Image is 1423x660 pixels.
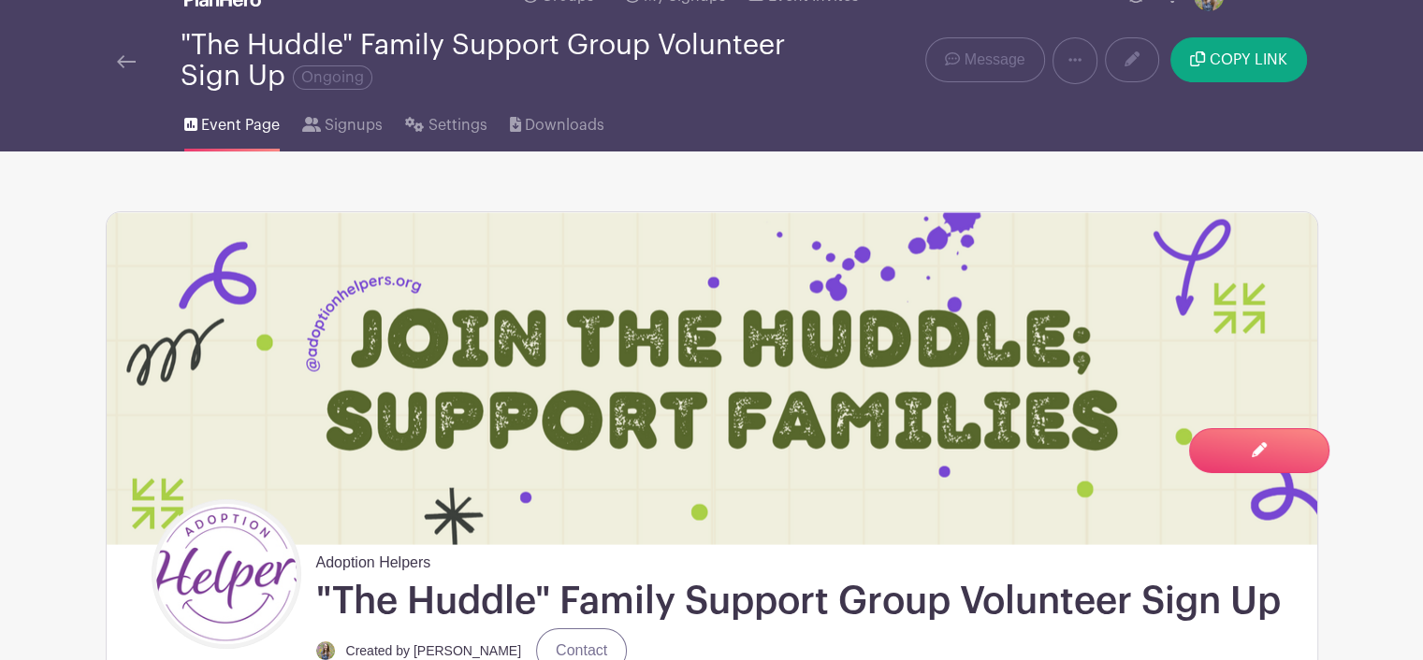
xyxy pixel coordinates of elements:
button: COPY LINK [1170,37,1306,82]
span: COPY LINK [1210,52,1287,67]
span: Adoption Helpers [316,544,431,574]
a: Signups [302,92,383,151]
span: Downloads [525,114,604,136]
img: event_banner_8604.png [107,212,1317,544]
span: Message [965,49,1025,71]
span: Event Page [201,114,280,136]
a: Message [925,37,1044,82]
a: Downloads [510,92,604,151]
small: Created by [PERSON_NAME] [346,643,522,658]
img: IMG_0582.jpg [316,641,335,660]
h1: "The Huddle" Family Support Group Volunteer Sign Up [316,578,1281,624]
div: "The Huddle" Family Support Group Volunteer Sign Up [181,30,787,92]
a: Event Page [184,92,280,151]
span: Signups [325,114,383,136]
img: back-arrow-29a5d9b10d5bd6ae65dc969a981735edf675c4d7a1fe02e03b50dbd4ba3cdb55.svg [117,55,136,68]
span: Ongoing [293,65,372,90]
img: AH%20Logo%20Smile-Flat-RBG%20(1).jpg [156,504,297,644]
a: Settings [405,92,486,151]
span: Settings [428,114,487,136]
